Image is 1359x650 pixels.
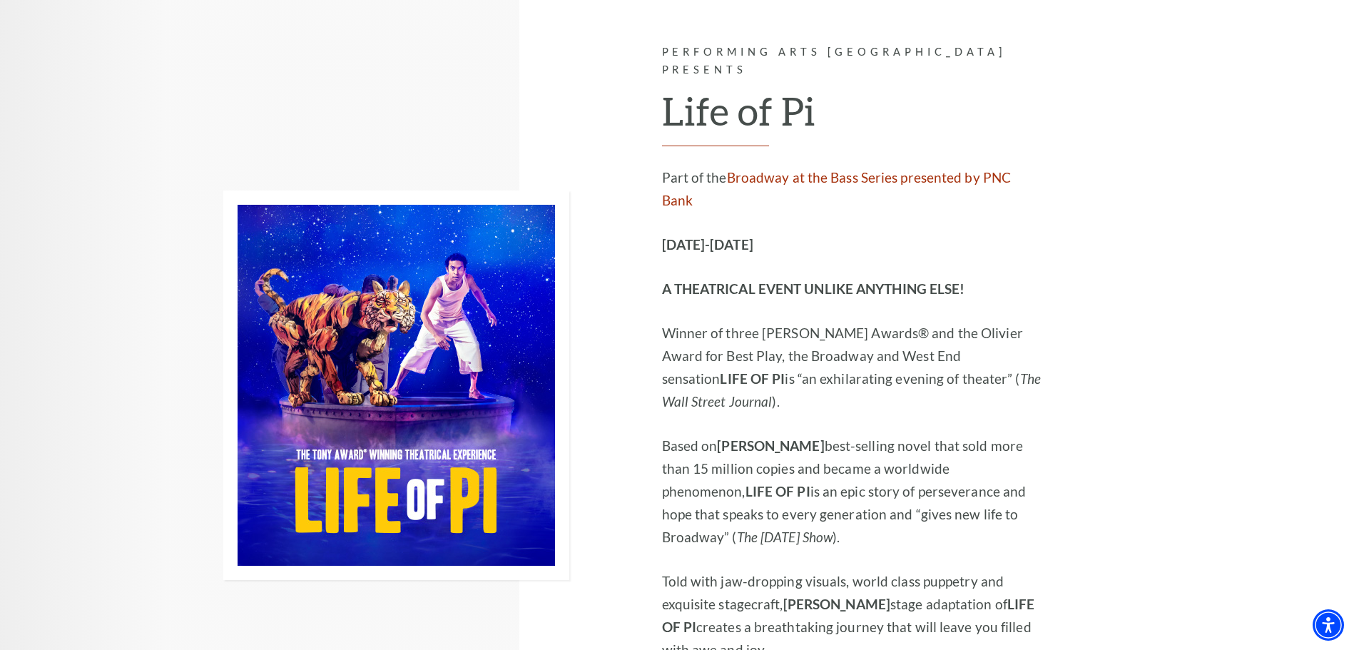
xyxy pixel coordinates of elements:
[662,435,1044,549] p: Based on best-selling novel that sold more than 15 million copies and became a worldwide phenomen...
[745,483,810,499] strong: LIFE OF PI
[717,437,824,454] strong: [PERSON_NAME]
[737,529,833,545] em: The [DATE] Show
[662,169,1012,208] a: Broadway at the Bass Series presented by PNC Bank
[662,236,753,253] strong: [DATE]-[DATE]
[662,44,1044,79] p: Performing Arts [GEOGRAPHIC_DATA] Presents
[783,596,890,612] strong: [PERSON_NAME]
[662,280,965,297] strong: A THEATRICAL EVENT UNLIKE ANYTHING ELSE!
[223,191,569,580] img: Performing Arts Fort Worth Presents
[720,370,785,387] strong: LIFE OF PI
[662,166,1044,212] p: Part of the
[662,88,1044,146] h2: Life of Pi
[662,322,1044,413] p: Winner of three [PERSON_NAME] Awards® and the Olivier Award for Best Play, the Broadway and West ...
[1313,609,1344,641] div: Accessibility Menu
